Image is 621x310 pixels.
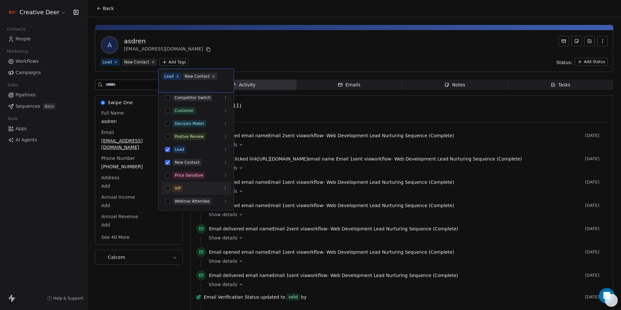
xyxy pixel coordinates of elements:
div: Price Sensitive [175,172,203,178]
div: New Contact [185,73,210,79]
div: Customer [175,108,194,114]
div: Decision Maker [175,121,204,127]
div: Suggestions [161,78,231,208]
div: VIP [175,185,181,191]
div: Lead [164,73,174,79]
div: Competitor Switch [175,95,211,101]
div: Webinar Attendee [175,198,210,204]
div: New Contact [175,160,200,165]
div: Postive Review [175,134,204,139]
div: Lead [175,147,184,152]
